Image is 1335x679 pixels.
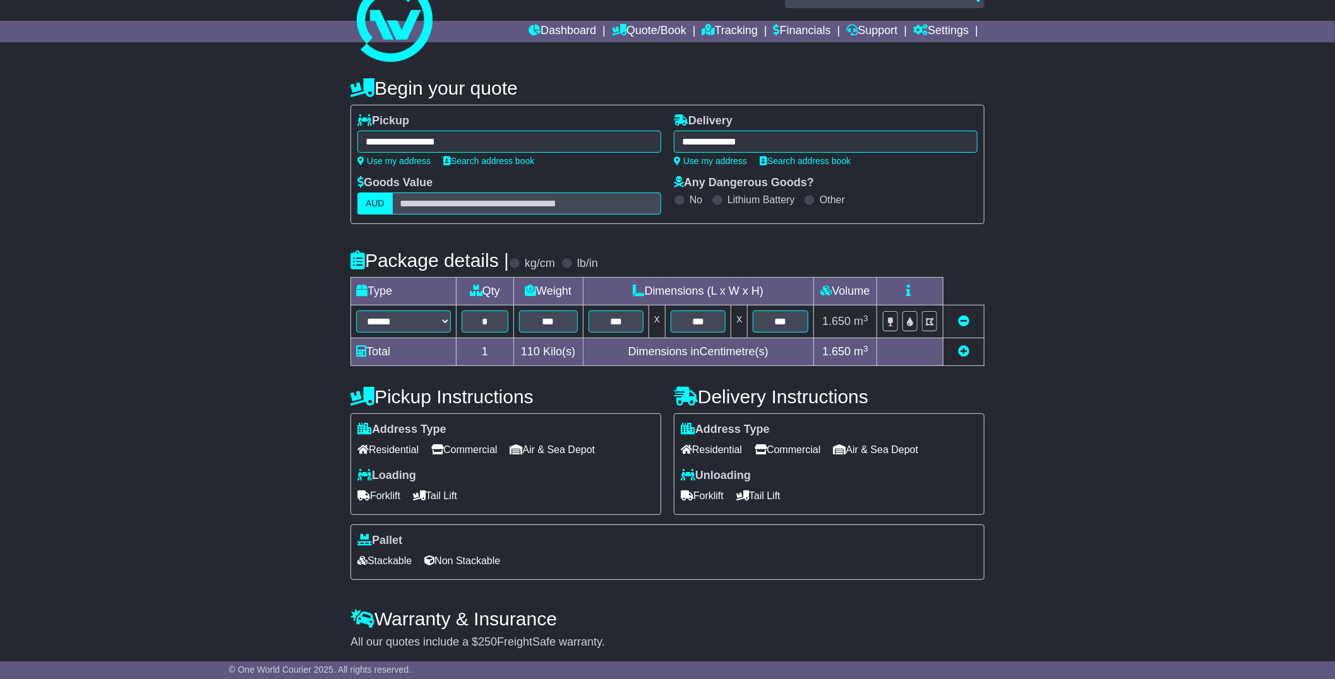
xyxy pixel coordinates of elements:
[854,345,868,358] span: m
[457,338,514,366] td: 1
[681,486,724,505] span: Forklift
[847,21,898,42] a: Support
[913,21,969,42] a: Settings
[822,315,851,328] span: 1.650
[577,257,598,271] label: lb/in
[774,21,831,42] a: Financials
[863,344,868,353] sup: 3
[583,278,813,305] td: Dimensions (L x W x H)
[813,278,877,305] td: Volume
[351,338,457,366] td: Total
[681,423,770,437] label: Address Type
[674,176,814,190] label: Any Dangerous Goods?
[357,486,400,505] span: Forklift
[357,534,402,548] label: Pallet
[351,278,457,305] td: Type
[755,440,820,459] span: Commercial
[834,440,919,459] span: Air & Sea Depot
[583,338,813,366] td: Dimensions in Centimetre(s)
[525,257,555,271] label: kg/cm
[357,423,446,437] label: Address Type
[350,386,661,407] h4: Pickup Instructions
[513,278,583,305] td: Weight
[513,338,583,366] td: Kilo(s)
[958,345,969,358] a: Add new item
[612,21,686,42] a: Quote/Book
[350,635,985,649] div: All our quotes include a $ FreightSafe warranty.
[649,305,666,338] td: x
[958,315,969,328] a: Remove this item
[863,314,868,323] sup: 3
[529,21,596,42] a: Dashboard
[822,345,851,358] span: 1.650
[510,440,596,459] span: Air & Sea Depot
[681,440,742,459] span: Residential
[854,315,868,328] span: m
[681,469,751,483] label: Unloading
[731,305,748,338] td: x
[413,486,457,505] span: Tail Lift
[357,469,416,483] label: Loading
[357,114,409,128] label: Pickup
[350,250,509,271] h4: Package details |
[521,345,540,358] span: 110
[229,664,411,675] span: © One World Courier 2025. All rights reserved.
[674,156,747,166] a: Use my address
[431,440,497,459] span: Commercial
[674,114,733,128] label: Delivery
[727,194,795,206] label: Lithium Battery
[690,194,702,206] label: No
[702,21,758,42] a: Tracking
[457,278,514,305] td: Qty
[478,635,497,648] span: 250
[350,78,985,98] h4: Begin your quote
[760,156,851,166] a: Search address book
[350,608,985,629] h4: Warranty & Insurance
[357,192,393,215] label: AUD
[424,551,500,570] span: Non Stackable
[736,486,781,505] span: Tail Lift
[674,386,985,407] h4: Delivery Instructions
[820,194,845,206] label: Other
[357,551,412,570] span: Stackable
[443,156,534,166] a: Search address book
[357,440,419,459] span: Residential
[357,176,433,190] label: Goods Value
[357,156,431,166] a: Use my address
